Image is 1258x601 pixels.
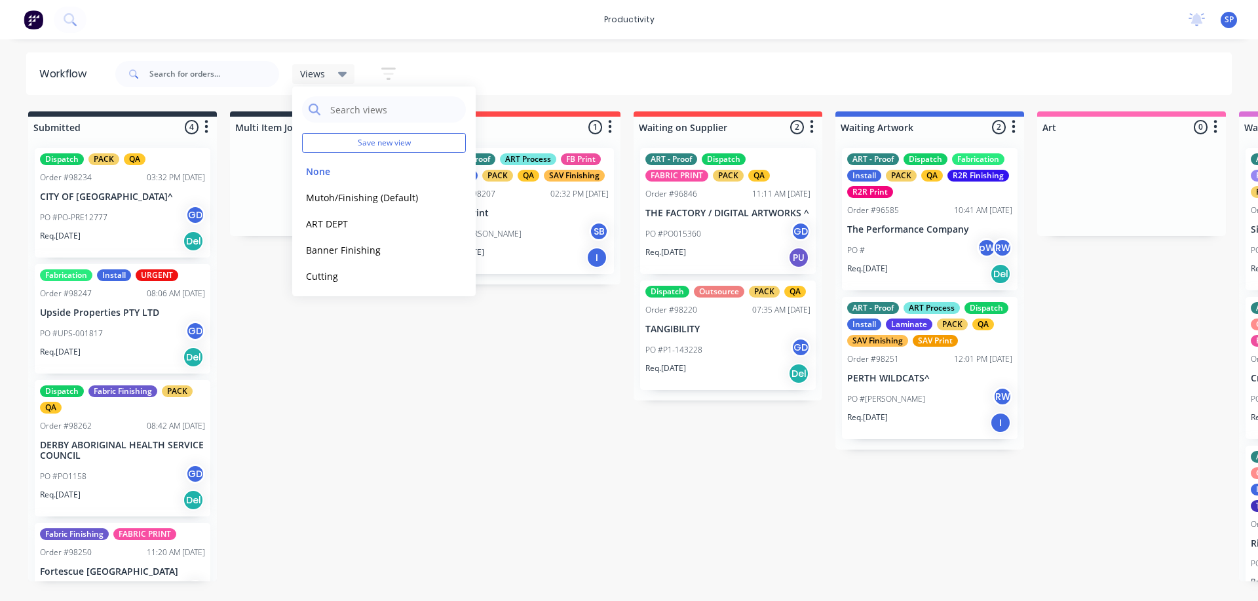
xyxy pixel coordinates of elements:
[544,170,605,182] div: SAV Finishing
[185,205,205,225] div: GD
[694,286,744,298] div: Outsource
[990,412,1011,433] div: I
[752,188,810,200] div: 11:11 AM [DATE]
[147,288,205,300] div: 08:06 AM [DATE]
[482,170,513,182] div: PACK
[40,471,86,482] p: PO #PO1158
[444,228,522,240] p: PO #[PERSON_NAME]
[977,238,997,258] div: pW
[300,67,325,81] span: Views
[40,547,92,558] div: Order #98250
[518,170,539,182] div: QA
[847,319,881,330] div: Install
[302,133,466,153] button: Save new view
[993,387,1012,406] div: RW
[444,208,609,219] p: Tako Print
[645,362,686,374] p: Req. [DATE]
[40,346,81,358] p: Req. [DATE]
[88,153,119,165] div: PACK
[302,190,442,205] button: Mutoh/Finishing (Default)
[589,222,609,241] div: SB
[40,307,205,319] p: Upside Properties PTY LTD
[752,304,810,316] div: 07:35 AM [DATE]
[791,222,810,241] div: GD
[640,148,816,274] div: ART - ProofDispatchFABRIC PRINTPACKQAOrder #9684611:11 AM [DATE]THE FACTORY / DIGITAL ARTWORKS ^P...
[645,170,708,182] div: FABRIC PRINT
[972,319,994,330] div: QA
[954,204,1012,216] div: 10:41 AM [DATE]
[645,304,697,316] div: Order #98220
[183,490,204,511] div: Del
[937,319,968,330] div: PACK
[302,164,442,179] button: None
[24,10,43,29] img: Factory
[791,338,810,357] div: GD
[183,347,204,368] div: Del
[702,153,746,165] div: Dispatch
[645,153,697,165] div: ART - Proof
[886,170,917,182] div: PACK
[904,302,960,314] div: ART Process
[35,380,210,517] div: DispatchFabric FinishingPACKQAOrder #9826208:42 AM [DATE]DERBY ABORIGINAL HEALTH SERVICE COUNCILP...
[847,153,899,165] div: ART - Proof
[847,412,888,423] p: Req. [DATE]
[913,335,958,347] div: SAV Print
[586,247,607,268] div: I
[964,302,1008,314] div: Dispatch
[40,566,205,577] p: Fortescue [GEOGRAPHIC_DATA]
[35,264,210,374] div: FabricationInstallURGENTOrder #9824708:06 AM [DATE]Upside Properties PTY LTDPO #UPS-001817GDReq.[...
[561,153,601,165] div: FB Print
[847,244,865,256] p: PO #
[35,148,210,258] div: DispatchPACKQAOrder #9823403:32 PM [DATE]CITY OF [GEOGRAPHIC_DATA]^PO #PO-PRE12777GDReq.[DATE]Del
[788,363,809,384] div: Del
[713,170,744,182] div: PACK
[40,288,92,300] div: Order #98247
[1225,14,1234,26] span: SP
[784,286,806,298] div: QA
[598,10,661,29] div: productivity
[954,353,1012,365] div: 12:01 PM [DATE]
[886,319,932,330] div: Laminate
[645,208,810,219] p: THE FACTORY / DIGITAL ARTWORKS ^
[847,204,899,216] div: Order #96585
[40,402,62,414] div: QA
[40,528,109,540] div: Fabric Finishing
[640,281,816,390] div: DispatchOutsourcePACKQAOrder #9822007:35 AM [DATE]TANGIBILITYPO #P1-143228GDReq.[DATE]Del
[748,170,770,182] div: QA
[993,238,1012,258] div: RW
[749,286,780,298] div: PACK
[842,148,1018,290] div: ART - ProofDispatchFabricationInstallPACKQAR2R FinishingR2R PrintOrder #9658510:41 AM [DATE]The P...
[329,96,459,123] input: Search views
[147,172,205,184] div: 03:32 PM [DATE]
[847,263,888,275] p: Req. [DATE]
[40,172,92,184] div: Order #98234
[847,353,899,365] div: Order #98251
[185,464,205,484] div: GD
[40,489,81,501] p: Req. [DATE]
[147,420,205,432] div: 08:42 AM [DATE]
[40,328,103,339] p: PO #UPS-001817
[302,295,442,310] button: Dispatch
[185,321,205,341] div: GD
[921,170,943,182] div: QA
[40,420,92,432] div: Order #98262
[97,269,131,281] div: Install
[645,246,686,258] p: Req. [DATE]
[947,170,1009,182] div: R2R Finishing
[40,440,205,462] p: DERBY ABORIGINAL HEALTH SERVICE COUNCIL
[847,170,881,182] div: Install
[847,373,1012,384] p: PERTH WILDCATS^
[162,385,193,397] div: PACK
[645,188,697,200] div: Order #96846
[842,297,1018,439] div: ART - ProofART ProcessDispatchInstallLaminatePACKQASAV FinishingSAV PrintOrder #9825112:01 PM [DA...
[40,269,92,281] div: Fabrication
[645,286,689,298] div: Dispatch
[904,153,947,165] div: Dispatch
[645,228,701,240] p: PO #PO015360
[185,580,205,600] div: GD
[847,302,899,314] div: ART - Proof
[847,393,925,405] p: PO #[PERSON_NAME]
[952,153,1004,165] div: Fabrication
[990,263,1011,284] div: Del
[302,242,442,258] button: Banner Finishing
